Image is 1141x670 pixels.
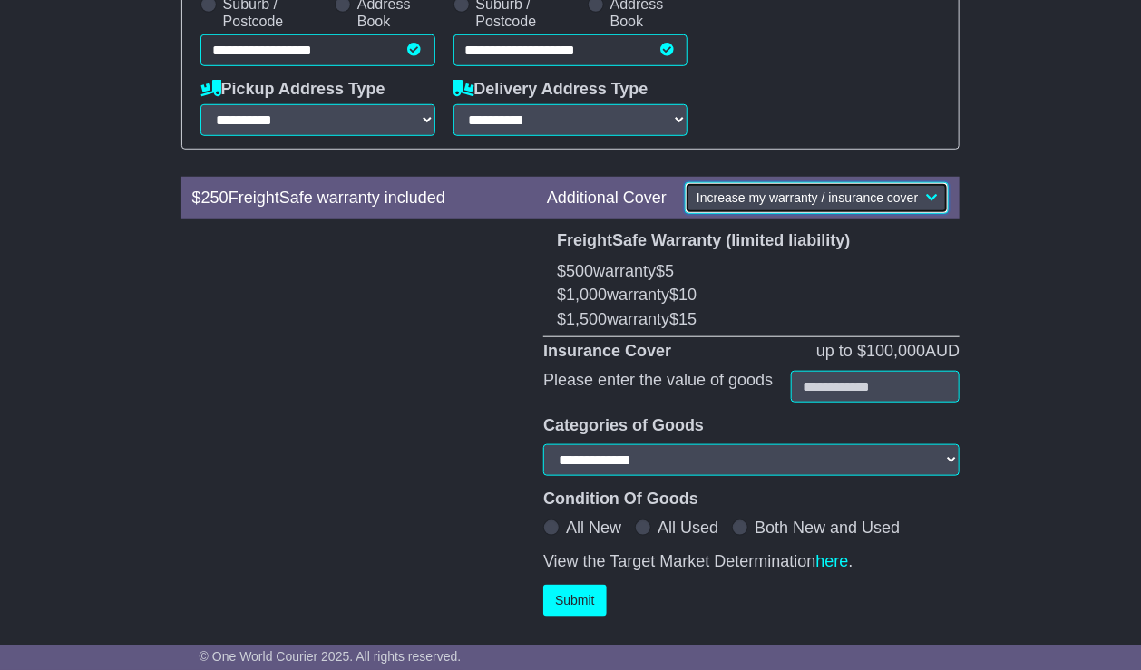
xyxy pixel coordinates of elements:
[656,262,674,280] span: $
[669,286,697,304] span: $
[543,342,671,360] b: Insurance Cover
[866,342,925,360] span: 100,000
[566,286,607,304] span: 1,000
[543,259,960,284] button: $500warranty$5
[678,286,697,304] span: 10
[665,262,674,280] span: 5
[200,649,462,664] span: © One World Courier 2025. All rights reserved.
[543,552,960,572] div: View the Target Market Determination .
[658,519,718,539] label: All Used
[534,371,782,403] div: Please enter the value of goods
[200,80,385,100] label: Pickup Address Type
[557,231,850,249] b: FreightSafe Warranty (limited liability)
[669,310,697,328] span: $
[453,80,649,100] label: Delivery Address Type
[807,342,969,362] div: up to $ AUD
[543,490,698,508] b: Condition Of Goods
[755,519,900,539] label: Both New and Used
[566,519,621,539] label: All New
[566,262,593,280] span: 500
[566,310,607,328] span: 1,500
[543,307,960,332] button: $1,500warranty$15
[543,284,960,308] button: $1,000warranty$10
[816,552,849,570] a: here
[538,189,676,209] div: Additional Cover
[678,310,697,328] span: 15
[201,189,229,207] span: 250
[685,182,949,214] button: Increase my warranty / insurance cover
[697,190,918,205] span: Increase my warranty / insurance cover
[543,416,704,434] b: Categories of Goods
[543,585,607,617] button: Submit
[183,189,538,209] div: $ FreightSafe warranty included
